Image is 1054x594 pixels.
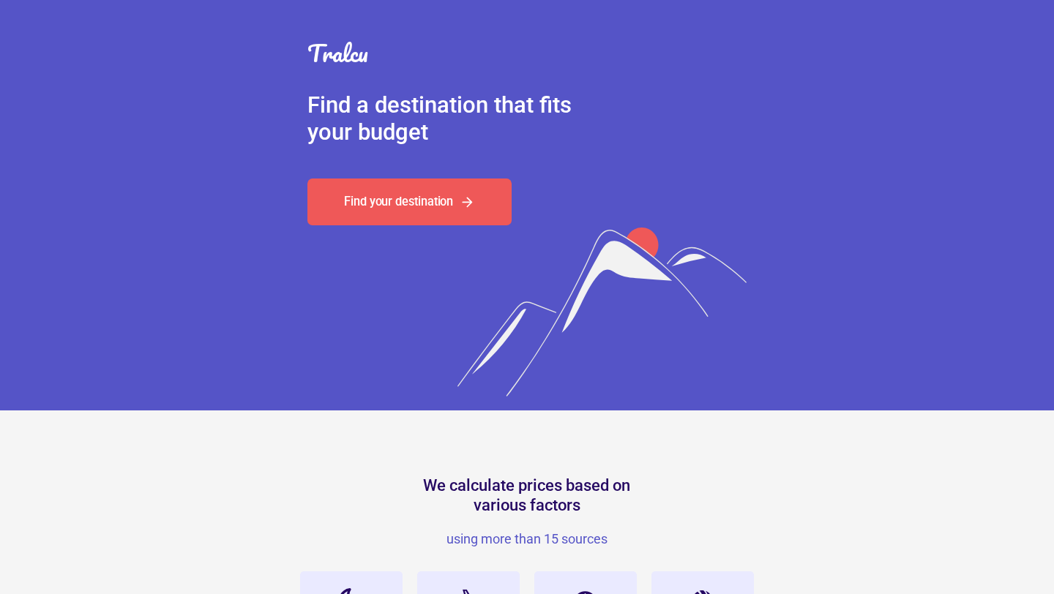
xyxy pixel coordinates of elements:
a: Find your destination [307,179,512,226]
div: We calculate prices based on various factors [419,476,635,515]
div: Find your destination [344,196,453,208]
div: Find a destination that fits your budget [307,91,597,146]
a: Tralcu [307,37,368,69]
div: using more than 15 sources [417,533,637,546]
